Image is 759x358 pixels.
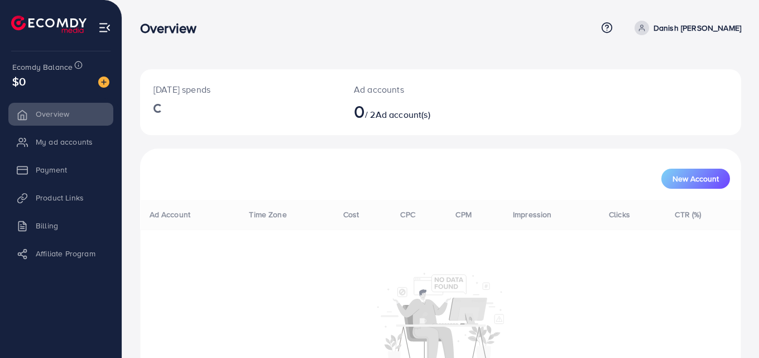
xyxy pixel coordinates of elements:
p: [DATE] spends [153,83,327,96]
button: New Account [661,169,730,189]
a: Danish [PERSON_NAME] [630,21,741,35]
span: Ecomdy Balance [12,61,73,73]
span: Ad account(s) [376,108,430,121]
span: 0 [354,98,365,124]
span: New Account [672,175,719,183]
span: $0 [12,73,26,89]
p: Danish [PERSON_NAME] [654,21,741,35]
p: Ad accounts [354,83,477,96]
img: image [98,77,109,88]
h3: Overview [140,20,205,36]
img: menu [98,21,111,34]
img: logo [11,16,87,33]
h2: / 2 [354,101,477,122]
